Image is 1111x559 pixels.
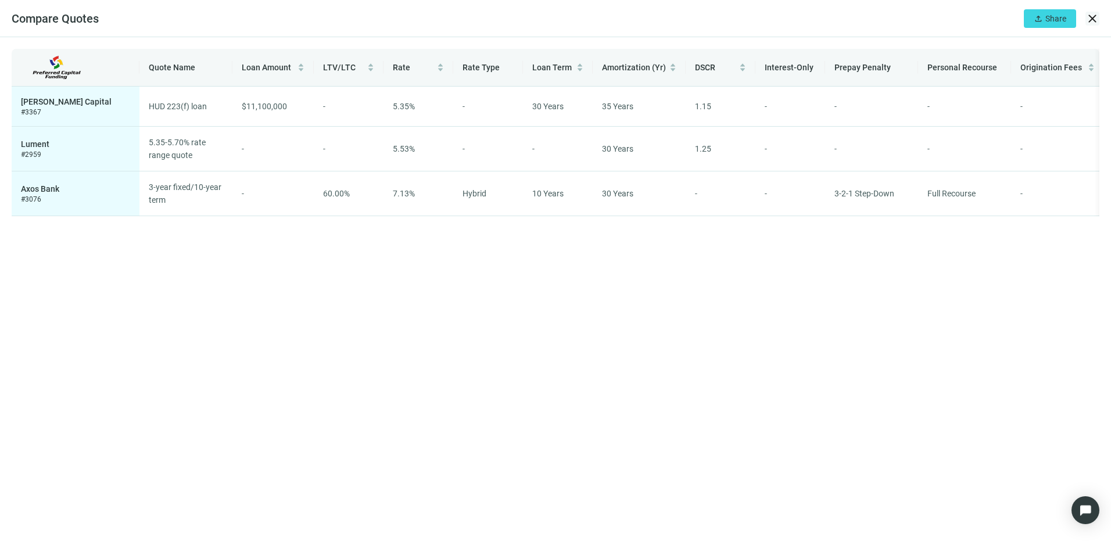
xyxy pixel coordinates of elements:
[463,144,465,153] span: -
[834,144,837,153] span: -
[149,102,207,111] span: HUD 223(f) loan
[149,182,221,205] span: 3-year fixed/10-year term
[149,63,195,72] span: Quote Name
[1020,144,1023,153] span: -
[393,102,415,111] span: 5.35%
[242,63,291,72] span: Loan Amount
[21,195,41,204] span: # 3076
[1034,14,1043,23] span: upload
[765,189,767,198] span: -
[765,102,767,111] span: -
[1020,63,1082,72] span: Origination Fees
[532,102,564,111] span: 30 Years
[532,144,535,153] span: -
[21,138,49,150] span: Lument
[927,189,976,198] span: Full Recourse
[463,189,486,198] span: Hybrid
[834,102,837,111] span: -
[927,63,997,72] span: Personal Recourse
[323,102,325,111] span: -
[19,56,93,79] img: Logo
[1071,496,1099,524] div: Open Intercom Messenger
[323,144,325,153] span: -
[695,189,697,198] span: -
[1020,189,1023,198] span: -
[1045,14,1066,23] span: Share
[242,102,287,111] span: $11,100,000
[393,189,415,198] span: 7.13%
[463,63,500,72] span: Rate Type
[1024,9,1076,28] button: uploadShare
[21,107,41,117] span: # 3367
[695,63,715,72] span: DSCR
[242,144,244,153] span: -
[695,144,711,153] span: 1.25
[393,144,415,153] span: 5.53%
[927,102,930,111] span: -
[532,63,572,72] span: Loan Term
[532,189,564,198] span: 10 Years
[602,189,633,198] span: 30 Years
[21,96,112,107] span: [PERSON_NAME] Capital
[695,102,711,111] span: 1.15
[393,63,410,72] span: Rate
[1085,12,1099,26] button: close
[149,138,206,160] span: 5.35-5.70% rate range quote
[602,63,666,72] span: Amortization (Yr)
[927,144,930,153] span: -
[21,150,41,159] span: # 2959
[602,102,633,111] span: 35 Years
[242,189,244,198] span: -
[323,63,356,72] span: LTV/LTC
[834,189,894,198] span: 3-2-1 Step-Down
[1020,102,1023,111] span: -
[12,12,99,26] div: Compare Quotes
[602,144,633,153] span: 30 Years
[834,63,891,72] span: Prepay Penalty
[765,144,767,153] span: -
[765,63,813,72] span: Interest-Only
[463,102,465,111] span: -
[323,189,350,198] span: 60.00%
[21,183,59,195] span: Axos Bank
